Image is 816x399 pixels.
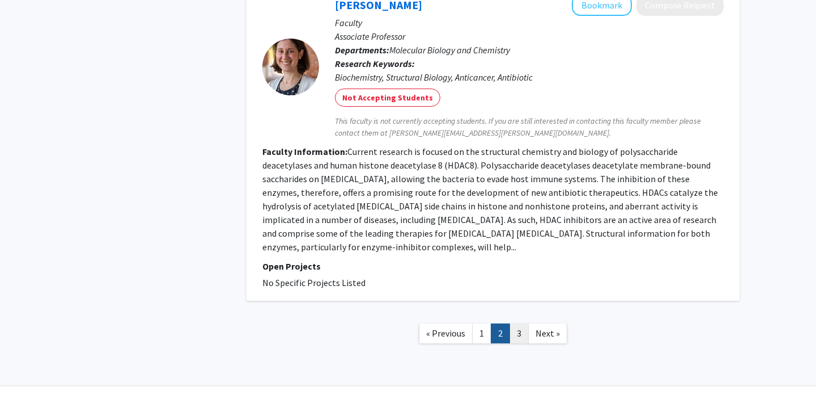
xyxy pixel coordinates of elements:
[389,44,510,56] span: Molecular Biology and Chemistry
[8,348,48,390] iframe: Chat
[335,70,724,84] div: Biochemistry, Structural Biology, Anticancer, Antibiotic
[419,324,473,343] a: Previous
[472,324,491,343] a: 1
[528,324,567,343] a: Next
[335,58,415,69] b: Research Keywords:
[335,30,724,43] p: Associate Professor
[246,312,739,358] nav: Page navigation
[509,324,529,343] a: 3
[262,259,724,273] p: Open Projects
[335,16,724,30] p: Faculty
[262,146,718,253] fg-read-more: Current research is focused on the structural chemistry and biology of polysaccharide deacetylase...
[335,89,440,107] mat-chip: Not Accepting Students
[335,44,389,56] b: Departments:
[262,146,347,157] b: Faculty Information:
[335,115,724,139] span: This faculty is not currently accepting students. If you are still interested in contacting this ...
[262,277,365,288] span: No Specific Projects Listed
[491,324,510,343] a: 2
[426,327,465,339] span: « Previous
[535,327,560,339] span: Next »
